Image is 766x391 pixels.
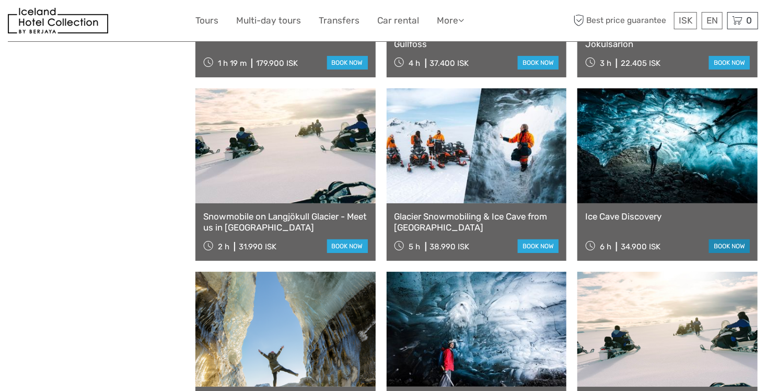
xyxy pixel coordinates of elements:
span: ISK [679,15,692,26]
div: 31.990 ISK [239,242,276,251]
a: book now [327,56,368,70]
a: Transfers [319,13,359,28]
div: 179.900 ISK [256,59,298,68]
a: book now [518,56,559,70]
a: Car rental [377,13,419,28]
div: EN [702,12,723,29]
a: Glacier Snowmobiling & Ice Cave from [GEOGRAPHIC_DATA] [394,211,559,233]
a: Multi-day tours [236,13,301,28]
a: book now [518,239,559,253]
img: 481-8f989b07-3259-4bb0-90ed-3da368179bdc_logo_small.jpg [8,8,108,33]
p: We're away right now. Please check back later! [15,18,118,27]
span: 4 h [409,59,421,68]
a: book now [709,56,750,70]
a: Tours [195,13,218,28]
div: 37.400 ISK [430,59,469,68]
span: 3 h [600,59,611,68]
span: 2 h [218,242,229,251]
span: Best price guarantee [571,12,671,29]
div: 38.990 ISK [430,242,470,251]
a: More [437,13,464,28]
a: Snowmobile on Langjökull Glacier - Meet us in [GEOGRAPHIC_DATA] [203,211,368,233]
span: 6 h [600,242,611,251]
div: 22.405 ISK [621,59,660,68]
a: book now [709,239,750,253]
button: Open LiveChat chat widget [120,16,133,29]
a: book now [327,239,368,253]
a: Ice Cave Discovery [585,211,750,222]
span: 5 h [409,242,421,251]
div: 34.900 ISK [621,242,660,251]
span: 0 [745,15,753,26]
span: 1 h 19 m [218,59,247,68]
